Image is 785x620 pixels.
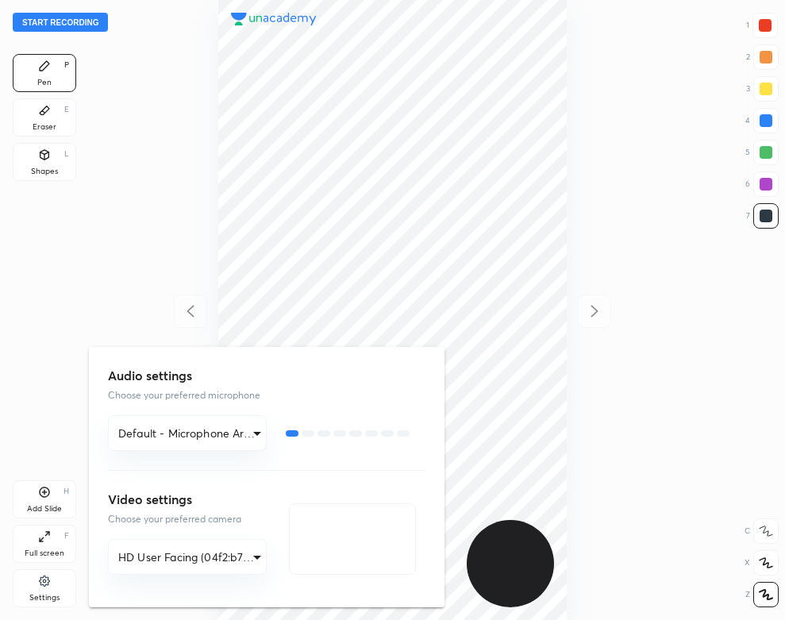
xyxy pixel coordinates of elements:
[108,388,425,402] p: Choose your preferred microphone
[108,490,267,509] h3: Video settings
[108,366,425,385] h3: Audio settings
[108,415,267,451] div: Default - Microphone Array (Realtek(R) Audio)
[108,539,267,575] div: Default - Microphone Array (Realtek(R) Audio)
[108,512,267,526] p: Choose your preferred camera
